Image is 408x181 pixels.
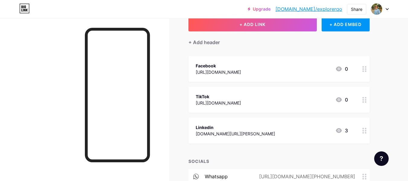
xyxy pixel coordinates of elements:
[249,173,362,180] div: [URL][DOMAIN_NAME][PHONE_NUMBER]
[205,173,228,180] div: whatsapp
[322,17,370,31] div: + ADD EMBED
[188,17,317,31] button: + ADD LINK
[335,127,348,134] div: 3
[196,69,241,75] div: [URL][DOMAIN_NAME]
[371,3,382,15] img: EXPLORER ODYSSEY
[275,5,342,13] a: [DOMAIN_NAME]/explorerqo
[335,65,348,73] div: 0
[188,39,220,46] div: + Add header
[248,7,271,11] a: Upgrade
[335,96,348,103] div: 0
[196,124,275,131] div: Linkedin
[196,100,241,106] div: [URL][DOMAIN_NAME]
[196,131,275,137] div: [DOMAIN_NAME][URL][PERSON_NAME]
[239,22,265,27] span: + ADD LINK
[196,63,241,69] div: Facebook
[188,158,370,164] div: SOCIALS
[351,6,362,12] div: Share
[196,93,241,100] div: TikTok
